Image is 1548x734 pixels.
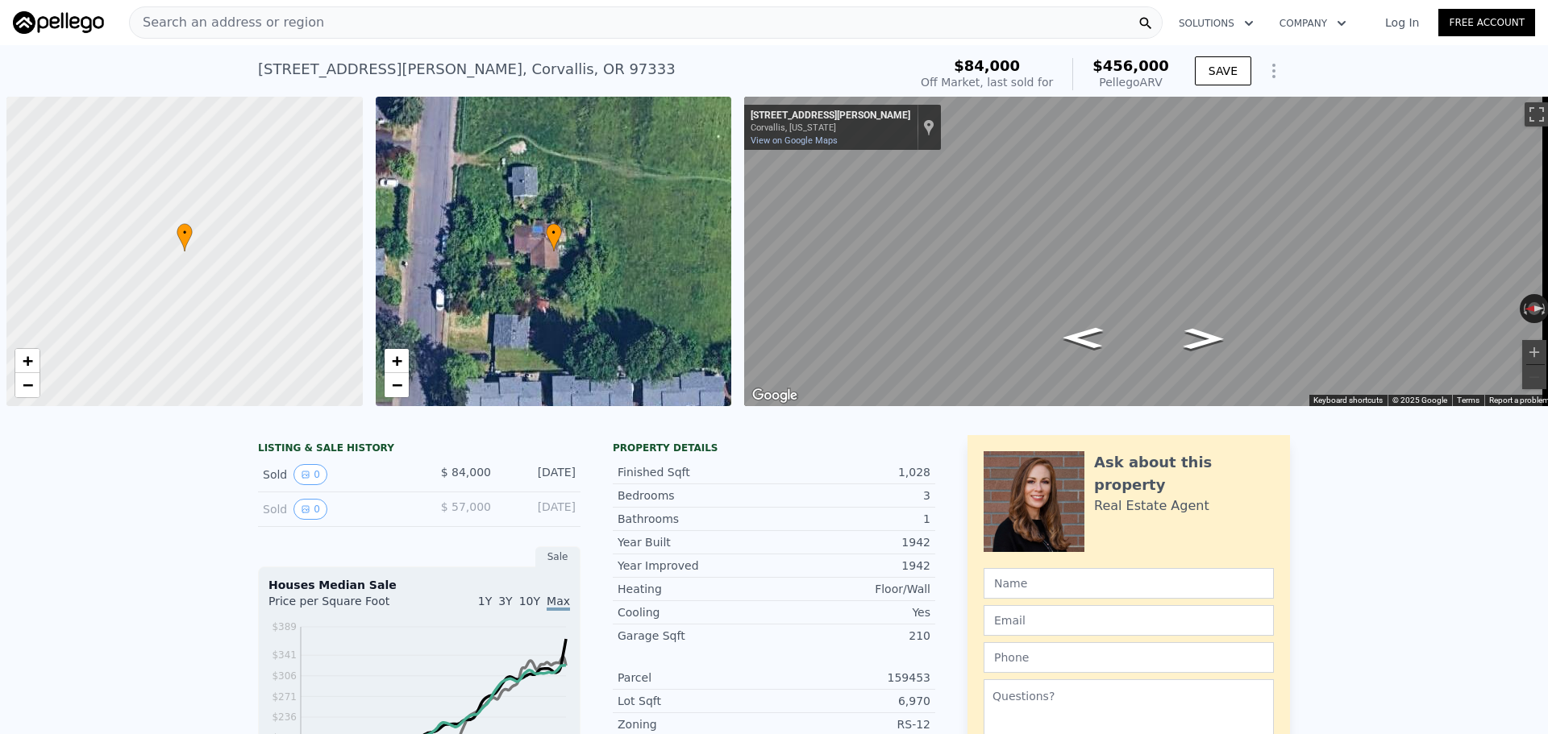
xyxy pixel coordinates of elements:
[546,223,562,251] div: •
[984,568,1274,599] input: Name
[478,595,492,608] span: 1Y
[15,373,40,397] a: Zoom out
[1438,9,1535,36] a: Free Account
[774,670,930,686] div: 159453
[23,350,33,371] span: +
[268,577,570,593] div: Houses Median Sale
[258,442,580,458] div: LISTING & SALE HISTORY
[391,350,402,371] span: +
[618,670,774,686] div: Parcel
[272,670,297,682] tspan: $306
[923,118,934,136] a: Show location on map
[1522,365,1546,389] button: Zoom out
[1522,340,1546,364] button: Zoom in
[1313,395,1383,406] button: Keyboard shortcuts
[1166,9,1267,38] button: Solutions
[774,716,930,732] div: RS-12
[1267,9,1359,38] button: Company
[954,57,1020,74] span: $84,000
[268,593,419,619] div: Price per Square Foot
[177,226,193,240] span: •
[504,499,576,520] div: [DATE]
[774,511,930,527] div: 1
[1195,56,1251,85] button: SAVE
[984,642,1274,673] input: Phone
[293,499,327,520] button: View historical data
[774,693,930,709] div: 6,970
[385,349,409,373] a: Zoom in
[984,605,1274,636] input: Email
[272,691,297,703] tspan: $271
[751,135,838,146] a: View on Google Maps
[618,464,774,480] div: Finished Sqft
[293,464,327,485] button: View historical data
[1094,496,1209,516] div: Real Estate Agent
[618,487,774,504] div: Bedrooms
[535,546,580,567] div: Sale
[498,595,512,608] span: 3Y
[1258,55,1290,87] button: Show Options
[1520,294,1529,323] button: Rotate counterclockwise
[774,487,930,504] div: 3
[774,464,930,480] div: 1,028
[774,604,930,620] div: Yes
[263,499,406,520] div: Sold
[774,534,930,550] div: 1942
[130,13,324,32] span: Search an address or region
[258,58,676,81] div: [STREET_ADDRESS][PERSON_NAME] , Corvallis , OR 97333
[272,711,297,723] tspan: $236
[263,464,406,485] div: Sold
[618,628,774,644] div: Garage Sqft
[1167,323,1242,355] path: Go South, SW Pickford St
[1092,57,1169,74] span: $456,000
[441,466,491,479] span: $ 84,000
[774,558,930,574] div: 1942
[613,442,935,454] div: Property details
[177,223,193,251] div: •
[15,349,40,373] a: Zoom in
[748,385,801,406] img: Google
[618,581,774,597] div: Heating
[618,511,774,527] div: Bathrooms
[441,500,491,513] span: $ 57,000
[547,595,570,611] span: Max
[751,110,910,122] div: [STREET_ADDRESS][PERSON_NAME]
[751,122,910,133] div: Corvallis, [US_STATE]
[921,74,1053,90] div: Off Market, last sold for
[391,375,402,395] span: −
[13,11,104,34] img: Pellego
[1366,15,1438,31] a: Log In
[618,558,774,574] div: Year Improved
[385,373,409,397] a: Zoom out
[774,628,930,644] div: 210
[748,385,801,406] a: Open this area in Google Maps (opens a new window)
[272,621,297,632] tspan: $389
[504,464,576,485] div: [DATE]
[1094,451,1274,496] div: Ask about this property
[618,693,774,709] div: Lot Sqft
[618,604,774,620] div: Cooling
[1392,396,1447,404] span: © 2025 Google
[618,534,774,550] div: Year Built
[272,649,297,661] tspan: $341
[546,226,562,240] span: •
[1457,396,1479,404] a: Terms (opens in new tab)
[519,595,540,608] span: 10Y
[1046,322,1121,354] path: Go North, SW Pickford St
[618,716,774,732] div: Zoning
[23,375,33,395] span: −
[774,581,930,597] div: Floor/Wall
[1092,74,1169,90] div: Pellego ARV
